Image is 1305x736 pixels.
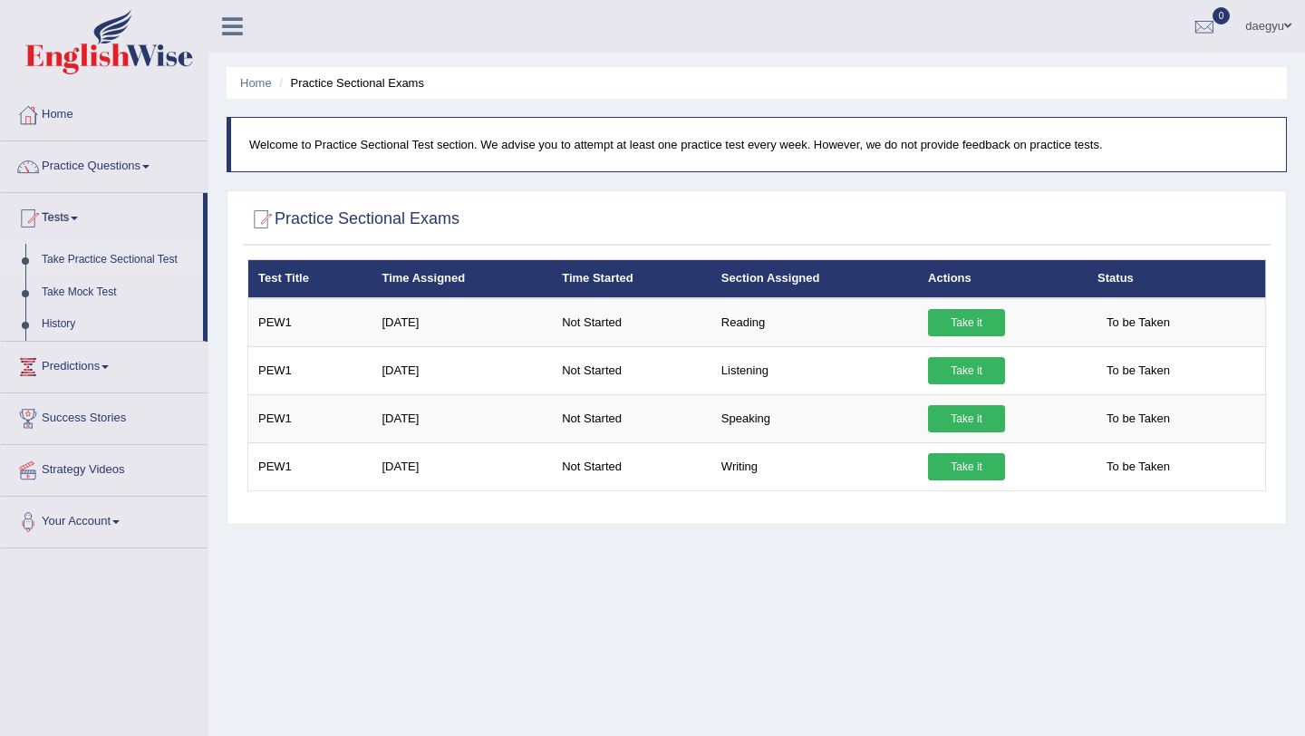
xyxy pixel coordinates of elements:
[552,298,711,347] td: Not Started
[34,276,203,309] a: Take Mock Test
[928,309,1005,336] a: Take it
[275,74,424,92] li: Practice Sectional Exams
[1,90,208,135] a: Home
[248,394,372,442] td: PEW1
[249,136,1268,153] p: Welcome to Practice Sectional Test section. We advise you to attempt at least one practice test e...
[711,442,918,490] td: Writing
[247,206,459,233] h2: Practice Sectional Exams
[34,244,203,276] a: Take Practice Sectional Test
[248,442,372,490] td: PEW1
[1097,309,1179,336] span: To be Taken
[1,141,208,187] a: Practice Questions
[552,442,711,490] td: Not Started
[372,394,552,442] td: [DATE]
[1,342,208,387] a: Predictions
[1097,453,1179,480] span: To be Taken
[1,393,208,439] a: Success Stories
[1,497,208,542] a: Your Account
[928,405,1005,432] a: Take it
[552,394,711,442] td: Not Started
[240,76,272,90] a: Home
[1087,260,1265,298] th: Status
[372,260,552,298] th: Time Assigned
[372,442,552,490] td: [DATE]
[372,346,552,394] td: [DATE]
[34,308,203,341] a: History
[1,445,208,490] a: Strategy Videos
[711,260,918,298] th: Section Assigned
[248,260,372,298] th: Test Title
[711,346,918,394] td: Listening
[372,298,552,347] td: [DATE]
[248,298,372,347] td: PEW1
[711,394,918,442] td: Speaking
[552,260,711,298] th: Time Started
[928,357,1005,384] a: Take it
[1097,405,1179,432] span: To be Taken
[552,346,711,394] td: Not Started
[928,453,1005,480] a: Take it
[711,298,918,347] td: Reading
[1,193,203,238] a: Tests
[248,346,372,394] td: PEW1
[1097,357,1179,384] span: To be Taken
[1213,7,1231,24] span: 0
[918,260,1087,298] th: Actions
